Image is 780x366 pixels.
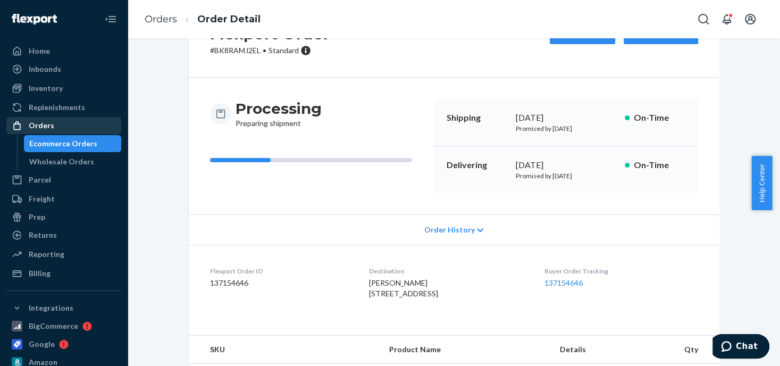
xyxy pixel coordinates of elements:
button: Open notifications [716,9,737,30]
a: Ecommerce Orders [24,135,122,152]
th: Product Name [381,336,551,364]
div: Inventory [29,83,63,94]
img: Flexport logo [12,14,57,24]
a: 137154646 [544,278,583,287]
a: Returns [6,227,121,244]
p: On-Time [634,112,685,124]
div: Wholesale Orders [29,156,94,167]
div: Returns [29,230,57,240]
p: Promised by [DATE] [516,171,616,180]
th: Details [551,336,668,364]
a: BigCommerce [6,318,121,335]
a: Parcel [6,171,121,188]
div: Preparing shipment [236,99,322,129]
h3: Processing [236,99,322,118]
a: Prep [6,209,121,226]
a: Billing [6,265,121,282]
div: Reporting [29,249,64,260]
div: Ecommerce Orders [29,138,97,149]
a: Replenishments [6,99,121,116]
span: [PERSON_NAME] [STREET_ADDRESS] [369,278,438,298]
dt: Destination [369,267,527,276]
a: Freight [6,190,121,207]
dd: 137154646 [210,278,352,288]
a: Orders [145,13,177,25]
a: Wholesale Orders [24,153,122,170]
a: Orders [6,117,121,134]
div: Replenishments [29,102,85,113]
div: Parcel [29,174,51,185]
button: Open account menu [740,9,761,30]
dt: Flexport Order ID [210,267,352,276]
p: # BK8RAMJ2EL [210,45,330,56]
a: Inventory [6,80,121,97]
a: Google [6,336,121,353]
span: • [263,46,266,55]
div: Prep [29,212,45,222]
th: Qty [668,336,719,364]
p: Shipping [447,112,507,124]
button: Help Center [751,156,772,210]
div: Integrations [29,303,73,313]
p: On-Time [634,159,685,171]
div: Google [29,339,55,350]
p: Delivering [447,159,507,171]
span: Standard [269,46,299,55]
span: Order History [424,224,474,235]
div: [DATE] [516,112,616,124]
dt: Buyer Order Tracking [544,267,698,276]
button: Open Search Box [693,9,714,30]
th: SKU [189,336,381,364]
iframe: Opens a widget where you can chat to one of our agents [712,334,769,361]
div: Freight [29,194,55,204]
button: Close Navigation [100,9,121,30]
p: Promised by [DATE] [516,124,616,133]
div: [DATE] [516,159,616,171]
div: Billing [29,268,51,279]
div: Inbounds [29,64,61,74]
a: Inbounds [6,61,121,78]
a: Reporting [6,246,121,263]
a: Home [6,43,121,60]
div: Home [29,46,50,56]
button: Integrations [6,300,121,317]
div: BigCommerce [29,321,78,331]
ol: breadcrumbs [136,4,269,35]
div: Orders [29,120,54,131]
a: Order Detail [197,13,261,25]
